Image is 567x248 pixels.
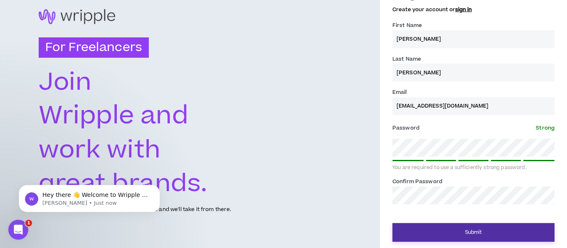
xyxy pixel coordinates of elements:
iframe: Intercom notifications message [6,167,173,226]
div: You are required to use a sufficiently strong password. [392,165,555,171]
text: Join [39,65,91,100]
text: Wripple and [39,98,188,133]
h5: Create your account or [392,7,555,12]
span: Strong [536,124,555,132]
text: work with [39,132,161,167]
label: Last Name [392,52,421,66]
span: Password [392,124,419,132]
input: First name [392,30,555,48]
label: Confirm Password [392,175,442,188]
input: Last name [392,64,555,81]
text: great brands. [39,166,207,201]
span: 1 [25,220,32,226]
input: Enter Email [392,97,555,115]
iframe: Intercom live chat [8,220,28,240]
button: Submit [392,223,555,242]
a: sign in [455,6,472,13]
h3: For Freelancers [39,37,149,58]
label: First Name [392,19,422,32]
label: Email [392,86,407,99]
